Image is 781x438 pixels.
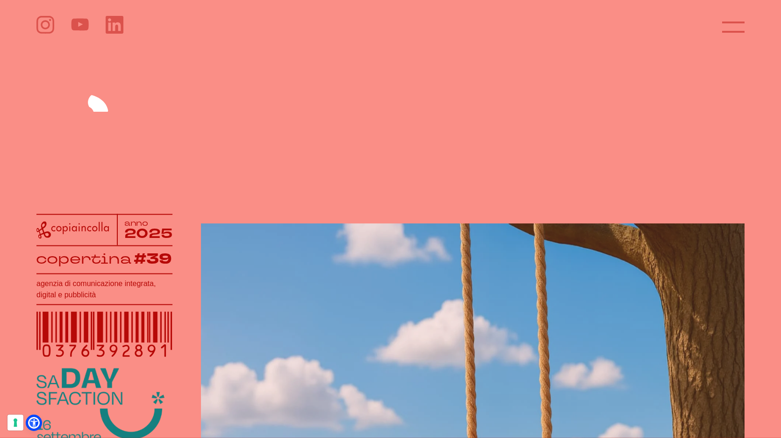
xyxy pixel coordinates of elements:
h1: agenzia di comunicazione integrata, digital e pubblicità [36,278,172,301]
a: Open Accessibility Menu [28,417,40,429]
tspan: 2025 [124,224,173,243]
tspan: #39 [134,249,172,269]
button: Le tue preferenze relative al consenso per le tecnologie di tracciamento [7,415,23,431]
tspan: anno [124,217,149,228]
tspan: copertina [36,249,131,268]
